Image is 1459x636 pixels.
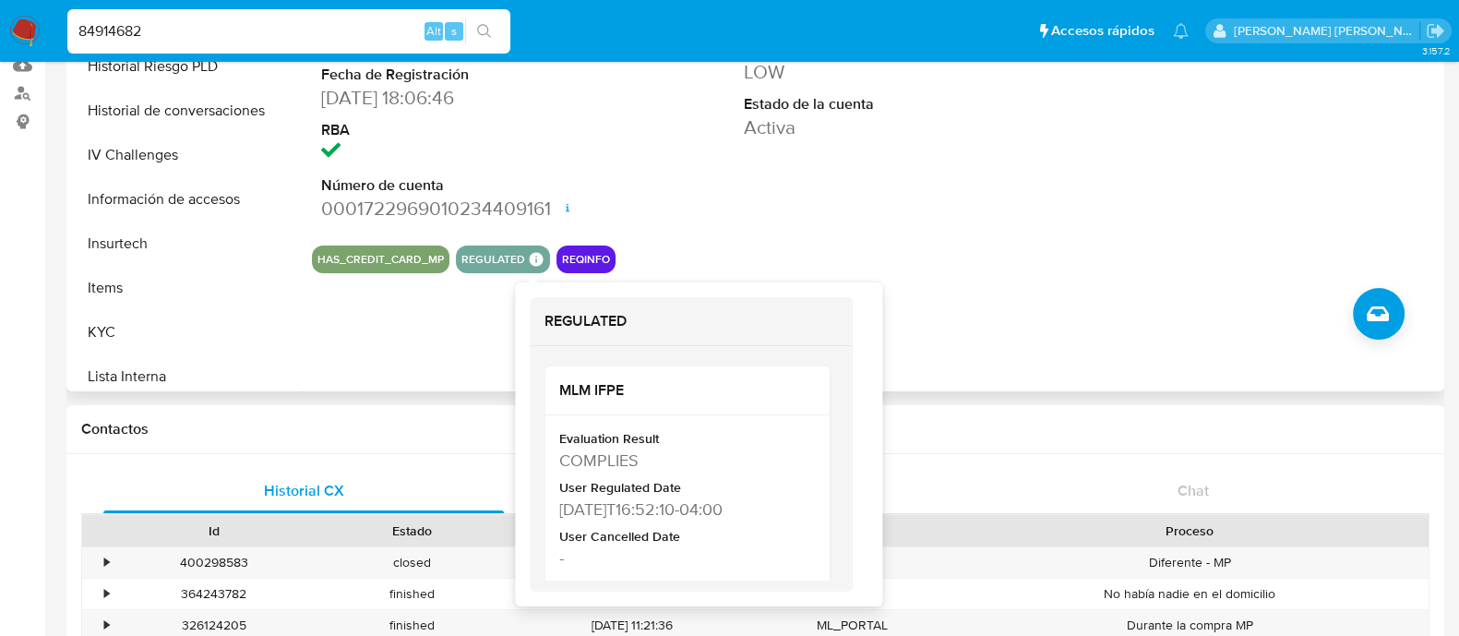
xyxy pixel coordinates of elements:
[264,480,344,501] span: Historial CX
[71,89,302,133] button: Historial de conversaciones
[71,133,302,177] button: IV Challenges
[951,547,1429,578] div: Diferente - MP
[71,354,302,399] button: Lista Interna
[511,579,753,609] div: [DATE] 18:29:26
[951,579,1429,609] div: No había nadie en el domicilio
[326,522,498,540] div: Estado
[559,577,811,595] div: Cancelled Regulation
[71,44,302,89] button: Historial Riesgo PLD
[71,177,302,222] button: Información de accesos
[465,18,503,44] button: search-icon
[744,94,1008,114] dt: Estado de la cuenta
[559,449,811,472] div: COMPLIES
[104,617,109,634] div: •
[114,579,313,609] div: 364243782
[511,547,753,578] div: [DATE] 13:49:22
[559,498,811,521] div: 2023-02-26T16:52:10-04:00
[321,120,585,140] dt: RBA
[559,546,811,570] div: -
[321,85,585,111] dd: [DATE] 18:06:46
[104,585,109,603] div: •
[426,22,441,40] span: Alt
[559,381,815,400] h2: MLM IFPE
[127,522,300,540] div: Id
[744,59,1008,85] dd: LOW
[321,65,585,85] dt: Fecha de Registración
[1421,43,1450,58] span: 3.157.2
[559,479,811,498] div: User Regulated Date
[313,579,511,609] div: finished
[1051,21,1154,41] span: Accesos rápidos
[71,222,302,266] button: Insurtech
[71,310,302,354] button: KYC
[71,266,302,310] button: Items
[114,547,313,578] div: 400298583
[559,430,811,449] div: Evaluation Result
[321,175,585,196] dt: Número de cuenta
[67,19,510,43] input: Buscar usuario o caso...
[321,196,585,222] dd: 0001722969010234409161
[313,547,511,578] div: closed
[1234,22,1420,40] p: anamaria.arriagasanchez@mercadolibre.com.mx
[964,522,1416,540] div: Proceso
[81,420,1429,438] h1: Contactos
[1178,480,1209,501] span: Chat
[559,528,811,546] div: User Cancelled Date
[544,312,838,330] h2: REGULATED
[1173,23,1189,39] a: Notificaciones
[451,22,457,40] span: s
[104,554,109,571] div: •
[1426,21,1445,41] a: Salir
[744,114,1008,140] dd: Activa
